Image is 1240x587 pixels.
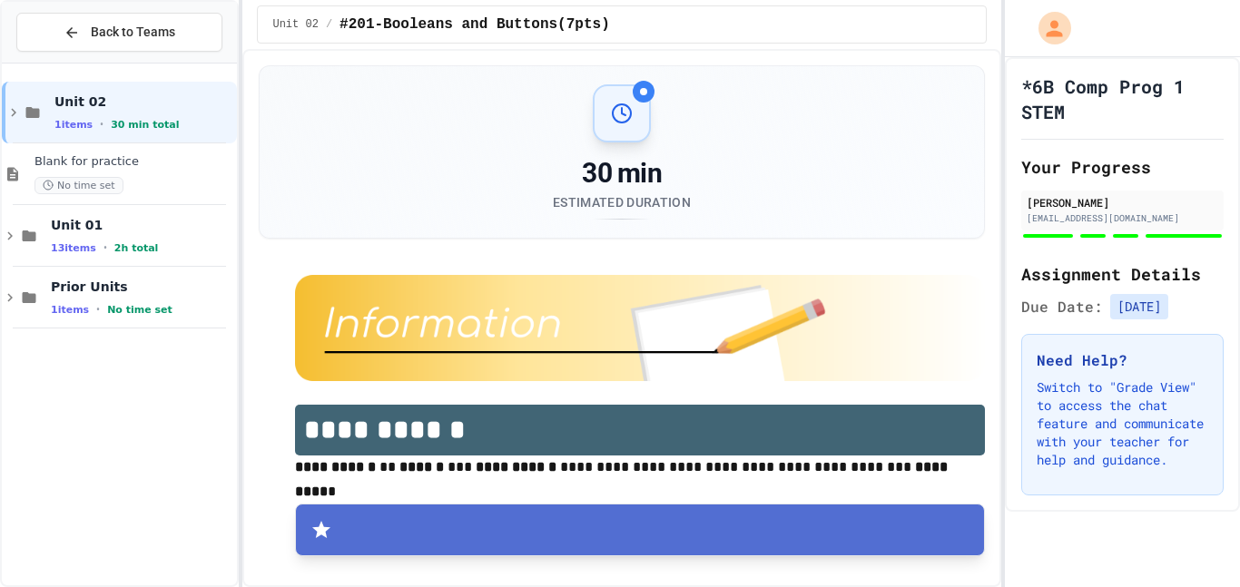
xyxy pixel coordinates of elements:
div: Estimated Duration [553,193,691,211]
span: • [96,302,100,317]
h3: Need Help? [1037,349,1208,371]
h2: Assignment Details [1021,261,1224,287]
span: / [326,17,332,32]
span: • [103,240,107,255]
div: My Account [1019,7,1076,49]
span: 2h total [114,242,159,254]
span: Unit 01 [51,217,233,233]
h1: *6B Comp Prog 1 STEM [1021,73,1224,124]
span: 1 items [51,304,89,316]
span: [DATE] [1110,294,1168,319]
span: 30 min total [111,119,179,131]
span: Unit 02 [272,17,318,32]
span: Prior Units [51,279,233,295]
span: • [100,117,103,132]
div: [PERSON_NAME] [1027,194,1218,210]
p: Switch to "Grade View" to access the chat feature and communicate with your teacher for help and ... [1037,378,1208,469]
span: Due Date: [1021,296,1103,318]
button: Back to Teams [16,13,222,52]
span: No time set [34,177,123,194]
h2: Your Progress [1021,154,1224,180]
div: [EMAIL_ADDRESS][DOMAIN_NAME] [1027,211,1218,225]
span: 1 items [54,119,93,131]
span: Back to Teams [91,23,175,42]
span: 13 items [51,242,96,254]
div: 30 min [553,157,691,190]
span: #201-Booleans and Buttons(7pts) [340,14,610,35]
span: Unit 02 [54,93,233,110]
span: No time set [107,304,172,316]
span: Blank for practice [34,154,233,170]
